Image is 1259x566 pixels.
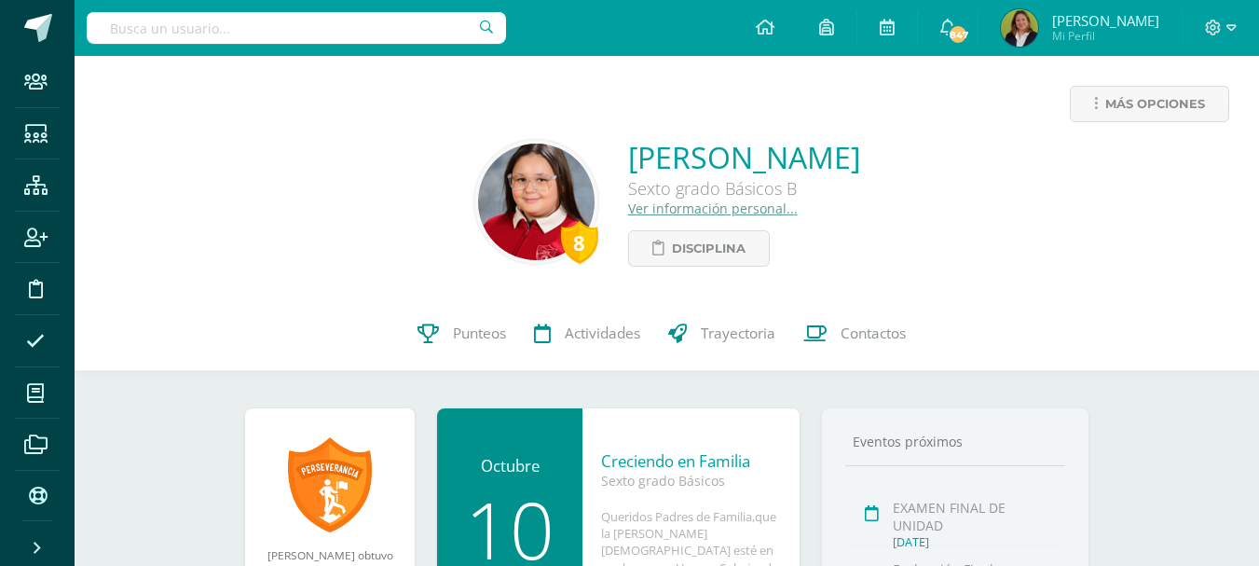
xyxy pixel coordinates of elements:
span: Disciplina [672,231,746,266]
a: Disciplina [628,230,770,267]
a: Contactos [789,297,920,371]
div: Sexto grado Básicos [601,472,781,490]
a: Más opciones [1070,86,1229,122]
span: Trayectoria [701,324,775,343]
img: a164061a65f1df25e60207af94843a26.png [1001,9,1038,47]
img: 47733551b4b3286b2050cf346be678f4.png [478,144,595,260]
a: Punteos [404,297,520,371]
a: Ver información personal... [628,200,798,217]
div: Sexto grado Básicos B [628,177,860,200]
div: 8 [561,221,598,264]
div: [PERSON_NAME] obtuvo [264,547,396,562]
span: Actividades [565,324,640,343]
span: Mi Perfil [1052,28,1159,44]
input: Busca un usuario... [87,12,506,44]
a: Trayectoria [654,297,789,371]
span: 847 [948,24,968,45]
div: Eventos próximos [845,433,1065,450]
span: Contactos [841,324,906,343]
a: [PERSON_NAME] [628,137,860,177]
span: Más opciones [1105,87,1205,121]
div: Octubre [456,455,564,476]
span: [PERSON_NAME] [1052,11,1159,30]
div: EXAMEN FINAL DE UNIDAD [893,499,1060,534]
div: Creciendo en Familia [601,450,781,472]
div: [DATE] [893,534,1060,550]
a: Actividades [520,297,654,371]
span: Punteos [453,324,506,343]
